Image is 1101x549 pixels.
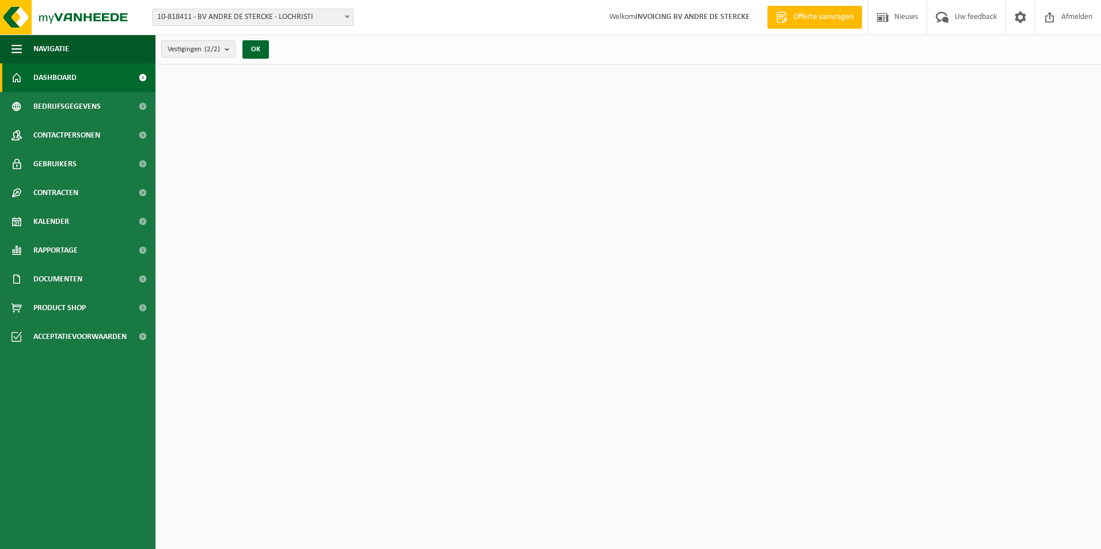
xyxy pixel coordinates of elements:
span: Contracten [33,178,78,207]
count: (2/2) [204,45,220,53]
span: Vestigingen [168,41,220,58]
span: Dashboard [33,63,77,92]
span: Bedrijfsgegevens [33,92,101,121]
span: Offerte aanvragen [791,12,856,23]
span: Documenten [33,265,82,293]
strong: INVOICING BV ANDRE DE STERCKE [635,13,750,21]
span: Product Shop [33,293,86,322]
span: Acceptatievoorwaarden [33,322,127,351]
span: 10-818411 - BV ANDRE DE STERCKE - LOCHRISTI [152,9,354,26]
button: Vestigingen(2/2) [161,40,236,58]
a: Offerte aanvragen [767,6,862,29]
span: Navigatie [33,35,69,63]
span: 10-818411 - BV ANDRE DE STERCKE - LOCHRISTI [153,9,353,25]
span: Rapportage [33,236,78,265]
button: OK [242,40,269,59]
span: Contactpersonen [33,121,100,150]
span: Kalender [33,207,69,236]
span: Gebruikers [33,150,77,178]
